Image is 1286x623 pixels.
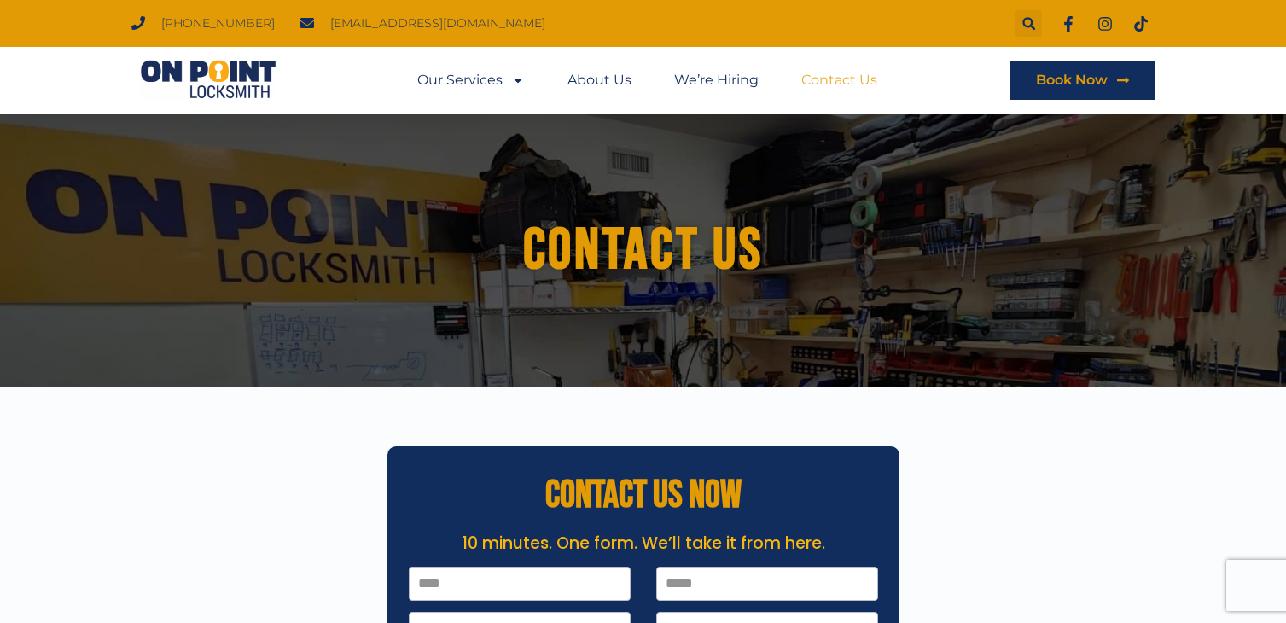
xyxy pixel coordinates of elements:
[166,218,1121,282] h1: Contact us
[417,61,877,100] nav: Menu
[801,61,877,100] a: Contact Us
[567,61,631,100] a: About Us
[1010,61,1155,100] a: Book Now
[326,12,545,35] span: [EMAIL_ADDRESS][DOMAIN_NAME]
[1015,10,1042,37] div: Search
[1036,73,1108,87] span: Book Now
[396,476,891,515] h2: CONTACT US NOW
[157,12,275,35] span: [PHONE_NUMBER]
[396,532,891,556] p: 10 minutes. One form. We’ll take it from here.
[674,61,759,100] a: We’re Hiring
[417,61,525,100] a: Our Services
